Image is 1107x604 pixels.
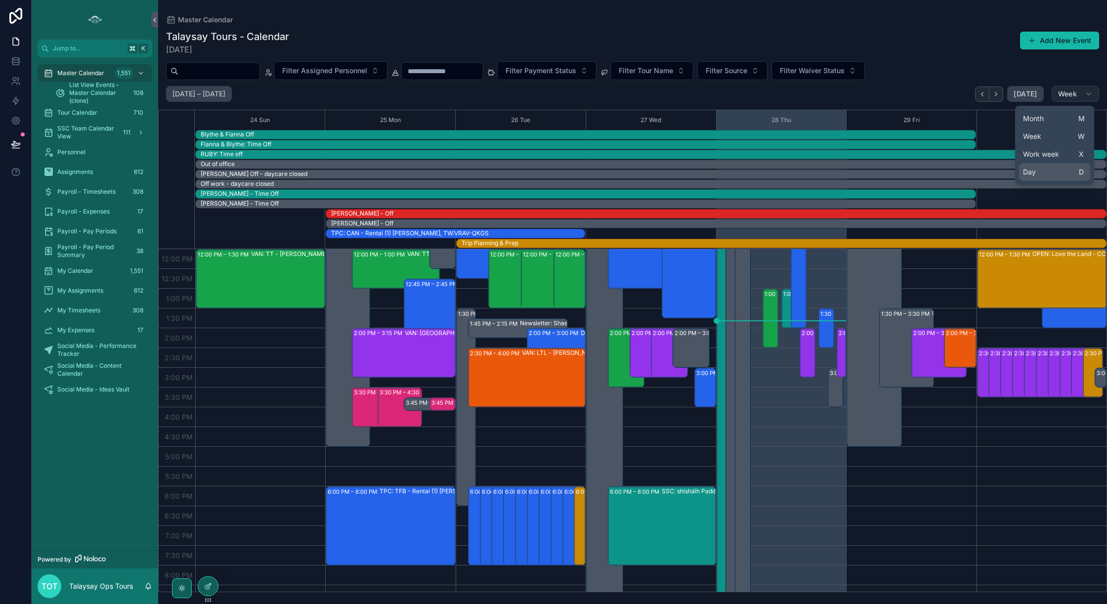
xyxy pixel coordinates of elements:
[162,492,195,500] span: 6:00 PM
[380,388,431,397] div: 3:30 PM – 4:30 PM
[1007,86,1043,102] button: [DATE]
[791,190,806,328] div: 10:30 AM – 2:00 PM
[640,110,661,130] button: 27 Wed
[32,550,158,568] a: Powered by
[1032,250,1106,258] div: OPEN: Love the Land - CC
[978,348,997,397] div: 2:30 PM – 3:45 PM
[662,487,767,495] div: SSC: shíshálh Paddle Nights (3) [PERSON_NAME], TW:BXZK-ZBIX
[1048,348,1067,397] div: 2:30 PM – 3:45 PM
[1019,145,1090,163] button: Work weekX
[164,294,195,302] span: 1:00 PM
[130,87,146,99] div: 108
[38,183,152,201] a: Payroll - Timesheets308
[57,109,97,117] span: Tour Calendar
[763,289,778,347] div: 1:00 PM – 2:30 PM
[932,309,984,317] div: MANAGEMENT CALENDAR REVIEW
[1019,128,1090,145] button: WeekW
[406,398,458,408] div: 3:45 PM – 4:05 PM
[134,324,146,336] div: 17
[129,186,146,198] div: 308
[405,329,506,337] div: VAN: [GEOGRAPHIC_DATA][PERSON_NAME] (15) [PERSON_NAME] |[PERSON_NAME][GEOGRAPHIC_DATA], [GEOGRAPH...
[38,64,152,82] a: Master Calendar1,551
[38,361,152,379] a: Social Media - Content Calendar
[380,487,506,495] div: TPC: TFB - Rental (1) [PERSON_NAME], TW:MNDP-CYPW
[1060,348,1079,397] div: 2:30 PM – 3:45 PM
[38,381,152,398] a: Social Media - Ideas Vault
[697,61,767,80] button: Select Button
[198,250,251,259] div: 12:00 PM – 1:30 PM
[632,328,682,338] div: 2:00 PM – 3:15 PM
[610,328,662,338] div: 2:00 PM – 3:30 PM
[38,163,152,181] a: Assignments612
[57,227,117,235] span: Payroll - Pay Periods
[201,180,274,188] div: Off work - daycare closed
[504,487,523,565] div: 6:00 PM – 8:00 PM
[326,487,455,565] div: 6:00 PM – 8:00 PMTPC: TFB - Rental (1) [PERSON_NAME], TW:MNDP-CYPW
[505,487,557,497] div: 6:00 PM – 8:00 PM
[57,287,103,295] span: My Assignments
[522,349,637,357] div: VAN: LTL - [PERSON_NAME] (24) [PERSON_NAME], TW:UAFW-GKXZ
[662,240,715,318] div: 11:45 AM – 1:45 PM
[1077,168,1085,176] span: D
[201,130,254,138] div: Blythe & Fianna Off
[1023,131,1041,141] span: Week
[431,398,483,408] div: 3:45 PM – 4:05 PM
[380,110,401,130] div: 25 Mon
[130,107,146,119] div: 710
[511,110,530,130] div: 26 Tue
[470,487,522,497] div: 6:00 PM – 8:00 PM
[250,110,270,130] button: 24 Sun
[1036,348,1056,397] div: 2:30 PM – 3:45 PM
[520,319,617,327] div: Newsletter: Shae & [PERSON_NAME]
[201,170,307,178] div: [PERSON_NAME] Off - daycare closed
[1083,348,1103,397] div: 2:30 PM – 3:45 PM
[630,329,666,377] div: 2:00 PM – 3:15 PM
[57,342,142,358] span: Social Media - Performance Tracker
[274,61,387,80] button: Select Button
[166,43,289,55] span: [DATE]
[782,289,797,328] div: 1:00 PM – 2:00 PM
[163,551,195,560] span: 7:30 PM
[127,265,146,277] div: 1,551
[903,110,920,130] div: 29 Fri
[771,110,791,130] div: 28 Thu
[251,250,378,258] div: VAN: TT - [PERSON_NAME] (2) [PERSON_NAME], TW:FKWH-BZTA
[539,487,558,565] div: 6:00 PM – 8:00 PM
[653,328,704,338] div: 2:00 PM – 3:15 PM
[57,362,142,378] span: Social Media - Content Calendar
[696,368,748,378] div: 3:00 PM – 4:00 PM
[57,243,129,259] span: Payroll - Pay Period Summary
[1014,89,1037,98] span: [DATE]
[975,86,989,102] button: Back
[201,160,235,169] div: Out of office
[69,81,127,105] span: List View Events - Master Calendar (clone)
[563,487,582,565] div: 6:00 PM – 8:00 PM
[378,388,421,427] div: 3:30 PM – 4:30 PM
[608,487,716,565] div: 6:00 PM – 8:00 PMSSC: shíshálh Paddle Nights (3) [PERSON_NAME], TW:BXZK-ZBIX
[32,57,158,411] div: scrollable content
[430,398,455,410] div: 3:45 PM – 4:05 PM
[470,319,520,329] div: 1:45 PM – 2:15 PM
[331,219,393,228] div: Candace - Off
[517,487,569,497] div: 6:00 PM – 8:00 PM
[57,386,129,393] span: Social Media - Ideas Vault
[38,341,152,359] a: Social Media - Performance Tracker
[166,15,233,25] a: Master Calendar
[480,487,500,565] div: 6:00 PM – 8:00 PM
[1013,348,1032,397] div: 2:30 PM – 3:45 PM
[159,255,195,263] span: 12:00 PM
[57,69,104,77] span: Master Calendar
[1052,86,1099,102] button: Week
[576,487,628,497] div: 6:00 PM – 8:00 PM
[1077,150,1085,158] span: X
[608,230,699,288] div: 11:30 AM – 1:00 PMTPC: SUP - Rental (2) [PERSON_NAME], TW:VXFD-DHJT
[1014,348,1066,358] div: 2:30 PM – 3:45 PM
[1026,348,1078,358] div: 2:30 PM – 3:45 PM
[38,242,152,260] a: Payroll - Pay Period Summary38
[134,225,146,237] div: 61
[847,91,901,446] div: 8:00 AM – 5:00 PMOFF WORK
[839,328,890,338] div: 2:00 PM – 3:15 PM
[457,240,511,278] div: 11:45 AM – 12:45 PM
[765,289,815,299] div: 1:00 PM – 2:30 PM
